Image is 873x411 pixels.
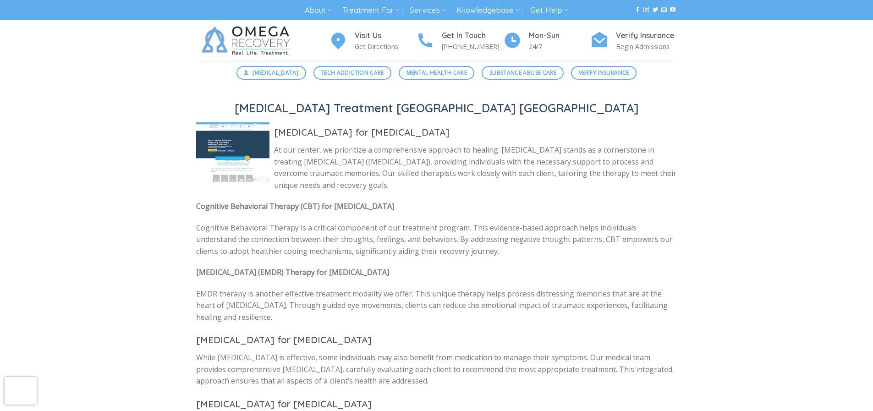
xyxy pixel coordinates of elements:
a: Mental Health Care [399,66,474,80]
img: Ptsd Treatment Austin TX [196,122,269,182]
a: Visit Us Get Directions [329,30,416,52]
p: Cognitive Behavioral Therapy is a critical component of our treatment program. This evidence-base... [196,222,677,258]
p: While [MEDICAL_DATA] is effective, some individuals may also benefit from medication to manage th... [196,352,677,387]
span: [MEDICAL_DATA] [253,68,298,77]
a: Follow on Instagram [643,7,649,13]
h4: Get In Touch [442,30,503,42]
p: [PHONE_NUMBER] [442,41,503,52]
a: Knowledgebase [456,2,520,19]
p: At our center, we prioritize a comprehensive approach to healing. [MEDICAL_DATA] stands as a corn... [196,144,677,191]
a: Verify Insurance [571,66,637,80]
span: Tech Addiction Care [321,68,384,77]
p: Get Directions [355,41,416,52]
span: Mental Health Care [406,68,467,77]
a: Get Help [530,2,568,19]
a: Follow on Twitter [653,7,658,13]
a: Services [410,2,446,19]
h4: Visit Us [355,30,416,42]
a: Treatment For [342,2,400,19]
span: Substance Abuse Care [489,68,556,77]
a: Follow on YouTube [670,7,675,13]
h4: Verify Insurance [616,30,677,42]
a: Get In Touch [PHONE_NUMBER] [416,30,503,52]
p: Begin Admissions [616,41,677,52]
img: Omega Recovery [196,20,299,61]
strong: [MEDICAL_DATA] (EMDR) Therapy for [MEDICAL_DATA] [196,267,389,277]
h3: [MEDICAL_DATA] for [MEDICAL_DATA] [196,333,677,347]
a: About [305,2,332,19]
strong: Cognitive Behavioral Therapy (CBT) for [MEDICAL_DATA] [196,201,394,211]
a: [MEDICAL_DATA] [236,66,306,80]
a: Tech Addiction Care [313,66,392,80]
p: EMDR therapy is another effective treatment modality we offer. This unique therapy helps process ... [196,288,677,323]
a: [MEDICAL_DATA] Treatment [GEOGRAPHIC_DATA] [GEOGRAPHIC_DATA] [235,100,639,115]
a: Substance Abuse Care [482,66,564,80]
a: Follow on Facebook [635,7,640,13]
a: Send us an email [661,7,667,13]
iframe: reCAPTCHA [5,377,37,405]
h4: Mon-Sun [529,30,590,42]
span: Verify Insurance [579,68,629,77]
h3: [MEDICAL_DATA] for [MEDICAL_DATA] [196,125,677,140]
p: 24/7 [529,41,590,52]
a: Verify Insurance Begin Admissions [590,30,677,52]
